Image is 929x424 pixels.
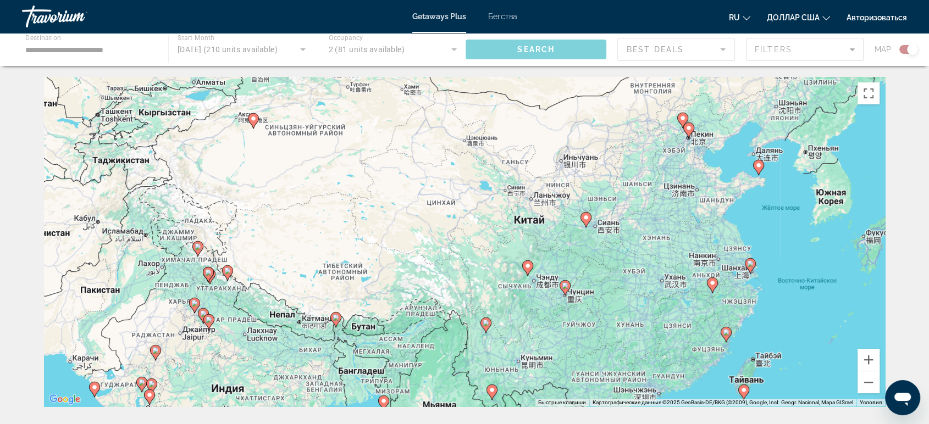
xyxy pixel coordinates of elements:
iframe: Кнопка запуска окна обмена сообщениями [885,380,920,415]
button: Включить полноэкранный режим [858,82,880,104]
a: Условия (ссылка откроется в новой вкладке) [860,399,882,405]
button: Увеличить [858,349,880,371]
button: Изменить валюту [767,9,830,25]
img: Google [47,392,83,406]
a: Бегства [488,12,517,21]
a: Открыть эту область в Google Картах (в новом окне) [47,392,83,406]
a: Getaways Plus [412,12,466,21]
span: Картографические данные ©2025 GeoBasis-DE/BKG (©2009), Google, Inst. Geogr. Nacional, Mapa GISrael [593,399,853,405]
font: доллар США [767,13,820,22]
button: Быстрые клавиши [538,399,586,406]
a: Травориум [22,2,132,31]
a: Авторизоваться [847,13,907,22]
button: Изменить язык [729,9,750,25]
font: ru [729,13,740,22]
button: Уменьшить [858,371,880,393]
